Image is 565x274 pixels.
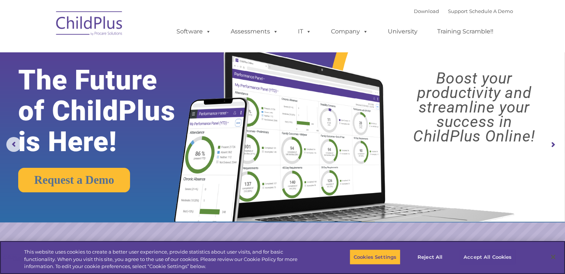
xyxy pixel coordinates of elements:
[324,24,376,39] a: Company
[18,168,130,192] a: Request a Demo
[52,6,127,43] img: ChildPlus by Procare Solutions
[103,49,126,55] span: Last name
[24,248,311,270] div: This website uses cookies to create a better user experience, provide statistics about user visit...
[414,8,513,14] font: |
[350,249,400,265] button: Cookies Settings
[169,24,218,39] a: Software
[390,71,558,143] rs-layer: Boost your productivity and streamline your success in ChildPlus Online!
[290,24,319,39] a: IT
[469,8,513,14] a: Schedule A Demo
[223,24,286,39] a: Assessments
[407,249,453,265] button: Reject All
[460,249,516,265] button: Accept All Cookies
[545,249,561,265] button: Close
[103,79,135,85] span: Phone number
[18,65,199,157] rs-layer: The Future of ChildPlus is Here!
[380,24,425,39] a: University
[430,24,501,39] a: Training Scramble!!
[414,8,439,14] a: Download
[448,8,468,14] a: Support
